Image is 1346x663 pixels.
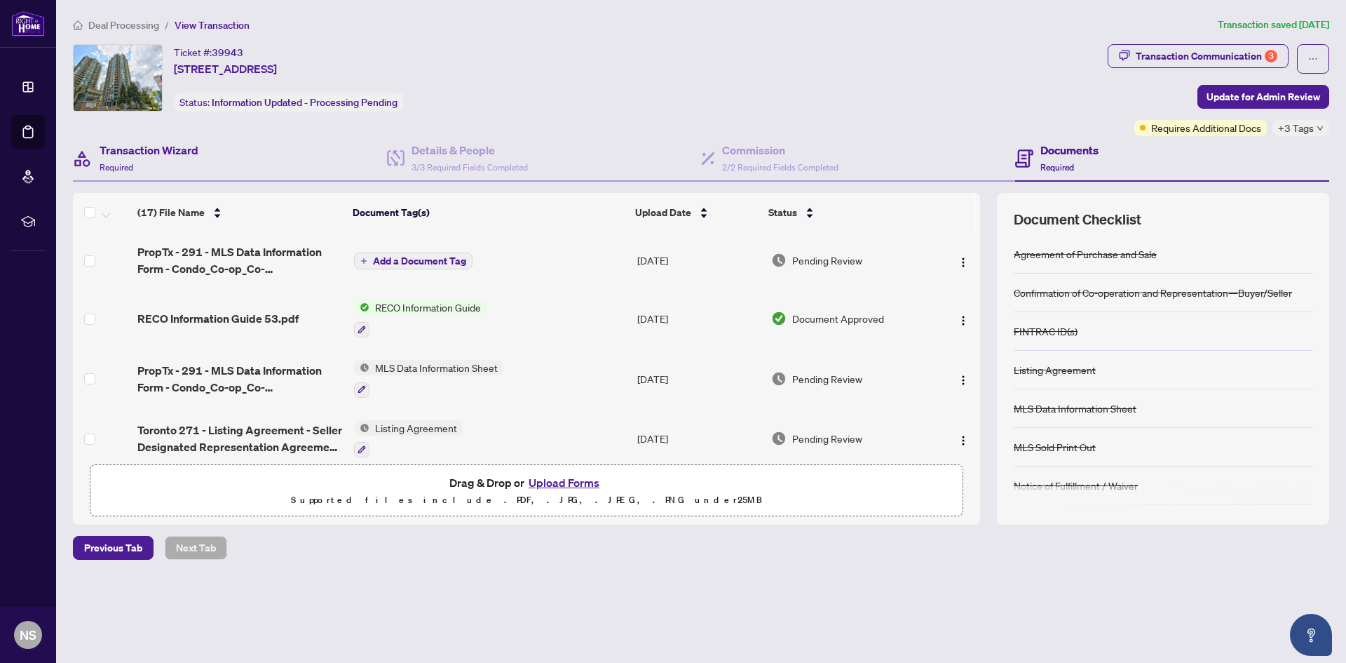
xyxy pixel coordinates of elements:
span: RECO Information Guide 53.pdf [137,310,299,327]
img: Document Status [771,253,787,268]
span: Add a Document Tag [373,256,466,266]
div: 3 [1265,50,1277,62]
button: Open asap [1290,614,1332,656]
h4: Details & People [412,142,528,159]
span: MLS Data Information Sheet [369,360,503,375]
span: PropTx - 291 - MLS Data Information Form - Condo_Co-op_Co-Ownership_Time Share - Sale.pdf [137,243,343,277]
button: Next Tab [165,536,227,560]
img: IMG-C12202744_1.jpg [74,45,162,111]
img: logo [11,11,45,36]
th: Upload Date [630,193,763,232]
img: Logo [958,435,969,446]
button: Logo [952,427,974,450]
div: MLS Sold Print Out [1014,439,1096,455]
img: Logo [958,257,969,268]
span: Listing Agreement [369,420,463,436]
span: RECO Information Guide [369,300,487,315]
button: Status IconMLS Data Information Sheet [354,360,503,398]
button: Logo [952,368,974,390]
span: (17) File Name [137,205,205,220]
span: Document Checklist [1014,210,1141,229]
span: Previous Tab [84,537,142,559]
button: Update for Admin Review [1197,85,1329,109]
span: Pending Review [792,371,862,387]
span: Information Updated - Processing Pending [212,96,397,109]
span: down [1317,125,1324,132]
img: Document Status [771,371,787,387]
td: [DATE] [632,409,766,469]
span: Drag & Drop or [449,474,604,492]
div: Ticket #: [174,44,243,60]
img: Logo [958,375,969,386]
span: ellipsis [1308,54,1318,64]
span: +3 Tags [1278,120,1314,136]
span: Deal Processing [88,19,159,32]
span: Status [768,205,797,220]
td: [DATE] [632,232,766,288]
span: 2/2 Required Fields Completed [722,162,838,173]
div: FINTRAC ID(s) [1014,323,1078,339]
span: Drag & Drop orUpload FormsSupported files include .PDF, .JPG, .JPEG, .PNG under25MB [90,465,963,517]
span: NS [20,625,36,645]
h4: Transaction Wizard [100,142,198,159]
img: Status Icon [354,360,369,375]
span: Toronto 271 - Listing Agreement - Seller Designated Representation Agreement - Authority to Offer... [137,422,343,455]
button: Status IconRECO Information Guide [354,300,487,337]
span: [STREET_ADDRESS] [174,60,277,77]
span: Pending Review [792,431,862,446]
button: Upload Forms [524,474,604,492]
img: Status Icon [354,420,369,436]
span: 3/3 Required Fields Completed [412,162,528,173]
div: Listing Agreement [1014,362,1096,377]
span: View Transaction [175,19,250,32]
img: Document Status [771,431,787,446]
img: Status Icon [354,300,369,315]
li: / [165,17,169,33]
span: Upload Date [635,205,691,220]
button: Transaction Communication3 [1108,44,1289,68]
h4: Documents [1040,142,1099,159]
button: Logo [952,249,974,272]
span: Document Approved [792,311,884,326]
th: Status [763,193,929,232]
span: plus [360,257,367,264]
img: Logo [958,315,969,326]
button: Previous Tab [73,536,154,560]
span: 39943 [212,46,243,59]
td: [DATE] [632,288,766,349]
span: PropTx - 291 - MLS Data Information Form - Condo_Co-op_Co-Ownership_Time Share - Sale.pdf [137,362,343,396]
td: [DATE] [632,349,766,409]
button: Add a Document Tag [354,253,473,269]
th: Document Tag(s) [347,193,630,232]
span: Requires Additional Docs [1151,120,1261,135]
h4: Commission [722,142,838,159]
span: Update for Admin Review [1206,86,1320,108]
div: Notice of Fulfillment / Waiver [1014,478,1138,493]
span: home [73,20,83,30]
span: Pending Review [792,253,862,268]
button: Add a Document Tag [354,252,473,270]
p: Supported files include .PDF, .JPG, .JPEG, .PNG under 25 MB [99,492,954,509]
div: Status: [174,93,403,112]
div: Confirmation of Co-operation and Representation—Buyer/Seller [1014,285,1292,300]
span: Required [1040,162,1074,173]
article: Transaction saved [DATE] [1218,17,1329,33]
div: Transaction Communication [1136,45,1277,67]
div: MLS Data Information Sheet [1014,401,1136,416]
div: Agreement of Purchase and Sale [1014,246,1157,262]
th: (17) File Name [132,193,347,232]
button: Status IconListing Agreement [354,420,463,458]
span: Required [100,162,133,173]
img: Document Status [771,311,787,326]
button: Logo [952,307,974,330]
